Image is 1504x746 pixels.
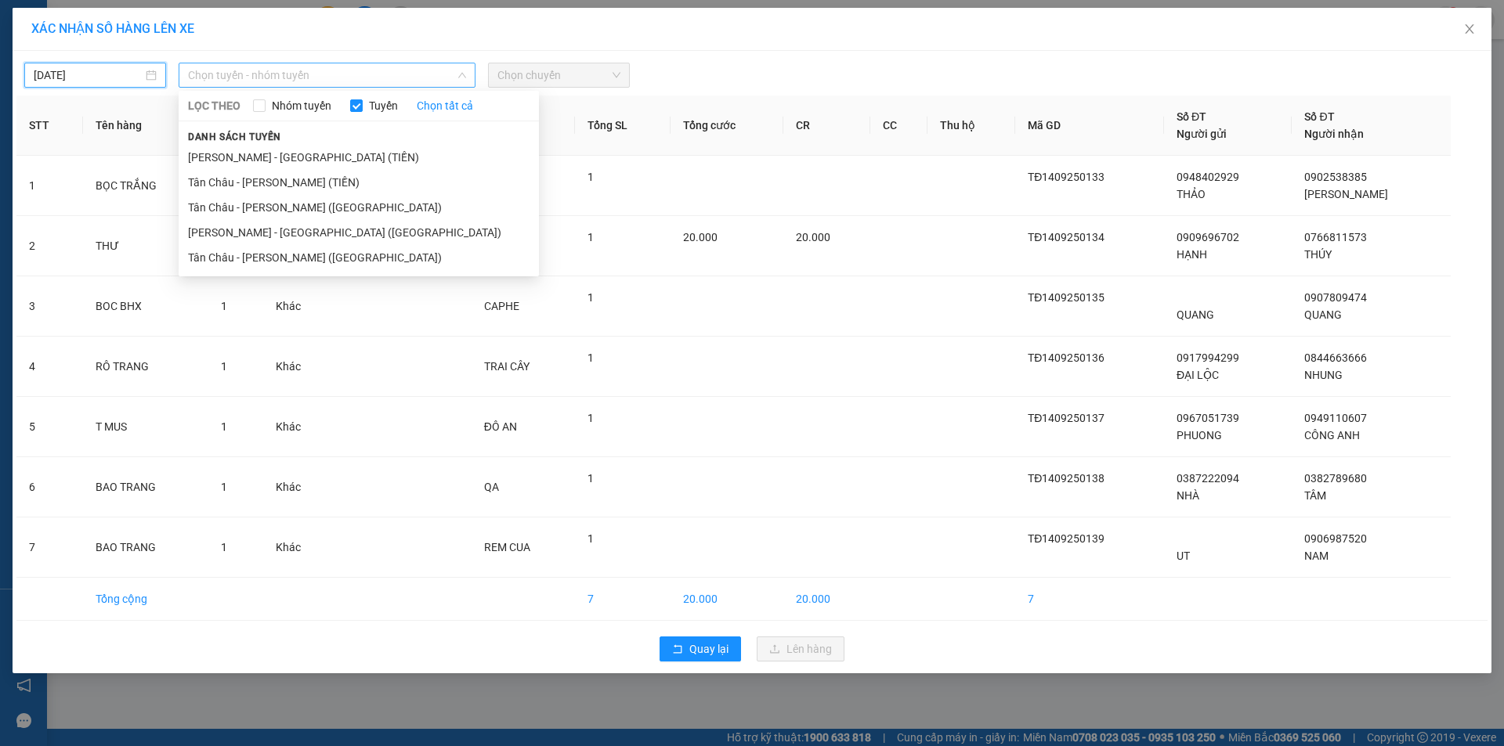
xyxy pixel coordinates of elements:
span: Tuyến [363,97,404,114]
td: 5 [16,397,83,457]
span: THẢO [1177,188,1206,200]
td: 7 [1015,578,1164,621]
button: rollbackQuay lại [660,636,741,661]
span: Chọn tuyến - nhóm tuyến [188,63,466,87]
span: 20.000 [683,231,718,243]
th: STT [16,96,83,156]
td: Khác [263,517,363,578]
span: down [457,70,467,80]
td: 2 [16,216,83,276]
td: BAO TRANG [83,517,208,578]
td: RÔ TRANG [83,337,208,397]
span: TĐ1409250136 [1028,351,1104,364]
span: 1 [221,541,227,553]
b: [DOMAIN_NAME] [209,13,378,38]
td: THƯ [83,216,208,276]
span: Người nhận [1304,128,1364,140]
span: QA [484,481,499,493]
span: UT [1177,550,1190,562]
span: PHUONG [1177,429,1222,441]
th: Thu hộ [927,96,1015,156]
span: TĐ1409250137 [1028,412,1104,424]
span: 0948402929 [1177,171,1239,183]
th: Mã GD [1015,96,1164,156]
th: Tổng cước [671,96,783,156]
li: [PERSON_NAME] - [GEOGRAPHIC_DATA] (TIỀN) [179,145,539,170]
td: Khác [263,397,363,457]
span: XÁC NHẬN SỐ HÀNG LÊN XE [31,21,194,36]
span: close [1463,23,1476,35]
span: Số ĐT [1304,110,1334,123]
span: 0909696702 [1177,231,1239,243]
span: CÔNG ANH [1304,429,1360,441]
span: TĐ1409250139 [1028,532,1104,545]
td: BỌC TRẮNG [83,156,208,216]
span: Người gửi [1177,128,1227,140]
span: 1 [221,481,227,493]
span: TĐ1409250135 [1028,291,1104,304]
span: NHUNG [1304,369,1343,381]
th: CR [783,96,870,156]
span: 1 [221,300,227,312]
td: 7 [575,578,670,621]
span: QUANG [1177,308,1214,321]
span: 0906987520 [1304,532,1367,545]
a: Chọn tất cả [417,97,473,114]
span: 1 [587,231,594,243]
li: Tân Châu - [PERSON_NAME] ([GEOGRAPHIC_DATA]) [179,195,539,220]
td: 20.000 [671,578,783,621]
th: Tên hàng [83,96,208,156]
span: 1 [587,171,594,183]
td: T MUS [83,397,208,457]
span: 0949110607 [1304,412,1367,424]
span: 0967051739 [1177,412,1239,424]
span: rollback [672,643,683,656]
span: 0917994299 [1177,351,1239,364]
span: TÂM [1304,489,1326,502]
h2: TĐ1409250140 [9,112,126,138]
span: Chọn chuyến [497,63,620,87]
td: 4 [16,337,83,397]
span: TRAI CÂY [484,360,530,373]
td: 3 [16,276,83,337]
th: Tổng SL [575,96,670,156]
th: CC [870,96,927,156]
span: 1 [221,420,227,433]
span: 0907809474 [1304,291,1367,304]
td: BOC BHX [83,276,208,337]
span: Quay lại [689,640,728,658]
li: Tân Châu - [PERSON_NAME] ([GEOGRAPHIC_DATA]) [179,245,539,270]
span: 0387222094 [1177,472,1239,485]
span: Nhóm tuyến [266,97,338,114]
span: 1 [587,472,594,485]
span: 0902538385 [1304,171,1367,183]
span: 1 [587,532,594,545]
h2: VP Nhận: Tam Nông [82,112,378,211]
li: Tân Châu - [PERSON_NAME] (TIỀN) [179,170,539,195]
td: Khác [263,337,363,397]
button: Close [1448,8,1491,52]
span: NAM [1304,550,1329,562]
span: LỌC THEO [188,97,240,114]
span: ĐÔ AN [484,420,517,433]
td: 7 [16,517,83,578]
button: uploadLên hàng [757,636,844,661]
span: 1 [587,291,594,304]
li: [PERSON_NAME] - [GEOGRAPHIC_DATA] ([GEOGRAPHIC_DATA]) [179,220,539,245]
span: 1 [221,360,227,373]
span: Số ĐT [1177,110,1206,123]
span: [PERSON_NAME] [1304,188,1388,200]
span: TĐ1409250134 [1028,231,1104,243]
td: Tổng cộng [83,578,208,621]
span: ĐẠI LỘC [1177,369,1219,381]
td: 20.000 [783,578,870,621]
td: 6 [16,457,83,517]
td: Khác [263,457,363,517]
span: 0844663666 [1304,351,1367,364]
span: 0766811573 [1304,231,1367,243]
span: TĐ1409250133 [1028,171,1104,183]
span: NHÀ [1177,489,1199,502]
span: HẠNH [1177,248,1207,261]
span: Danh sách tuyến [179,130,291,144]
span: 1 [587,412,594,424]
